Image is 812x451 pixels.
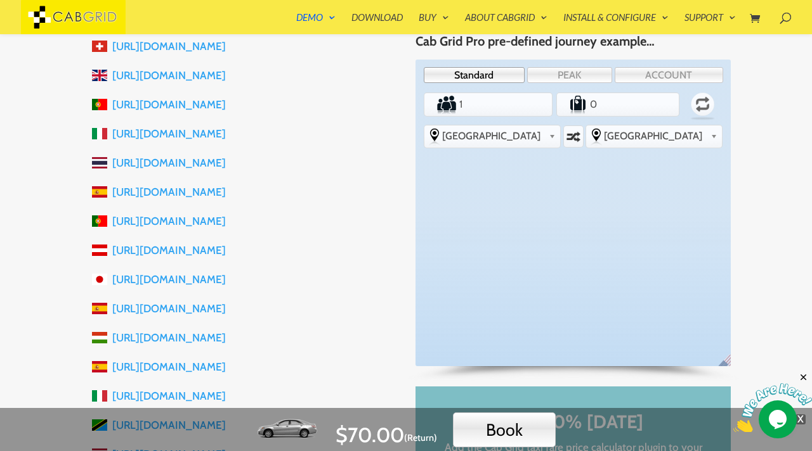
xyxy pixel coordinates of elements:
a: Support [684,13,736,34]
span: [GEOGRAPHIC_DATA] [604,130,705,142]
a: Standard [424,67,525,83]
a: CabGrid Taxi Plugin [21,9,126,22]
a: Demo [296,13,336,34]
label: Number of Suitcases [558,94,588,115]
a: [URL][DOMAIN_NAME] [112,331,226,344]
a: [URL][DOMAIN_NAME] [112,98,226,111]
span: Click to switch [404,429,437,447]
a: [URL][DOMAIN_NAME] [112,244,226,257]
a: [URL][DOMAIN_NAME] [112,273,226,286]
a: [URL][DOMAIN_NAME] [112,186,226,198]
iframe: chat widget [733,372,812,432]
input: Number of Suitcases Number of Suitcases [588,94,648,115]
div: Select the place the starting address falls within [424,125,560,146]
label: Swap selected destinations [565,127,582,146]
img: Standard [256,410,319,447]
span: English [714,352,740,379]
input: Number of Passengers Number of Passengers [457,94,519,115]
a: Buy [419,13,449,34]
label: Number of Passengers [426,94,457,115]
a: [URL][DOMAIN_NAME] [112,215,226,227]
a: [URL][DOMAIN_NAME] [112,302,226,315]
a: Download [351,13,403,34]
a: About CabGrid [465,13,547,34]
span: $ [336,422,348,447]
div: Select the place the destination address is within [586,125,722,146]
span: [GEOGRAPHIC_DATA] [442,130,544,142]
a: ACCOUNT [615,67,723,83]
span: 70.00 [348,422,404,447]
a: [URL][DOMAIN_NAME] [112,390,226,402]
a: Install & Configure [563,13,669,34]
h4: Cab Grid Pro pre-defined journey example… [416,34,731,54]
a: PEAK [527,67,612,83]
a: [URL][DOMAIN_NAME] [112,156,226,169]
button: Book [453,412,556,447]
a: [URL][DOMAIN_NAME] [112,40,226,53]
a: [URL][DOMAIN_NAME] [112,69,226,82]
a: [URL][DOMAIN_NAME] [112,127,226,140]
a: [URL][DOMAIN_NAME] [112,360,226,373]
label: Return [684,87,721,122]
